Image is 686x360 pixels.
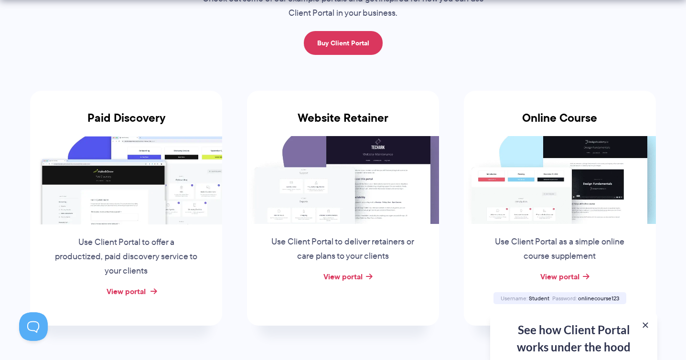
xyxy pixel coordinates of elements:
a: View portal [323,271,363,282]
a: Buy Client Portal [304,31,383,55]
a: View portal [540,271,579,282]
p: Use Client Portal to deliver retainers or care plans to your clients [270,235,416,264]
h3: Paid Discovery [30,111,222,136]
h3: Website Retainer [247,111,439,136]
span: Student [529,294,549,302]
p: Use Client Portal to offer a productized, paid discovery service to your clients [54,235,199,278]
h3: Online Course [464,111,656,136]
span: onlinecourse123 [578,294,619,302]
iframe: Toggle Customer Support [19,312,48,341]
span: Username [501,294,527,302]
p: Use Client Portal as a simple online course supplement [487,235,632,264]
a: View portal [107,286,146,297]
span: Password [552,294,577,302]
